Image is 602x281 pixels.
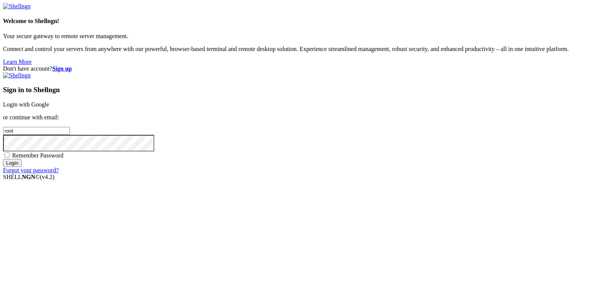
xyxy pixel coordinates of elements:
[3,167,59,173] a: Forgot your password?
[22,174,36,180] b: NGN
[3,159,22,167] input: Login
[3,46,599,52] p: Connect and control your servers from anywhere with our powerful, browser-based terminal and remo...
[3,3,31,10] img: Shellngn
[5,153,9,157] input: Remember Password
[3,59,32,65] a: Learn More
[3,72,31,79] img: Shellngn
[3,33,599,40] p: Your secure gateway to remote server management.
[3,65,599,72] div: Don't have account?
[3,174,54,180] span: SHELL ©
[52,65,72,72] a: Sign up
[12,152,64,159] span: Remember Password
[3,101,49,108] a: Login with Google
[3,114,599,121] p: or continue with email:
[3,86,599,94] h3: Sign in to Shellngn
[3,127,70,135] input: Email address
[40,174,55,180] span: 4.2.0
[3,18,599,25] h4: Welcome to Shellngn!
